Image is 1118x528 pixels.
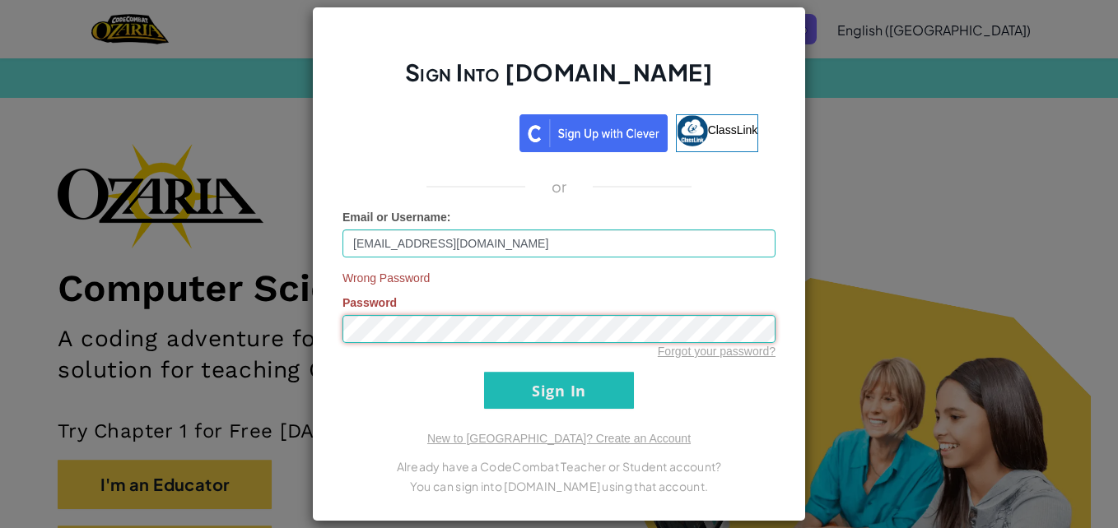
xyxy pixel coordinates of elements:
img: clever_sso_button@2x.png [519,114,668,152]
p: or [552,177,567,197]
span: Wrong Password [342,270,776,286]
span: Password [342,296,397,309]
label: : [342,209,451,225]
a: New to [GEOGRAPHIC_DATA]? Create an Account [427,432,691,445]
span: Email or Username [342,211,447,224]
p: Already have a CodeCombat Teacher or Student account? [342,456,776,476]
img: classlink-logo-small.png [677,115,708,146]
a: Forgot your password? [658,345,776,358]
span: ClassLink [708,123,758,137]
h2: Sign Into [DOMAIN_NAME] [342,57,776,104]
p: You can sign into [DOMAIN_NAME] using that account. [342,476,776,496]
iframe: Sign in with Google Button [352,113,519,149]
input: Sign In [484,372,634,409]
